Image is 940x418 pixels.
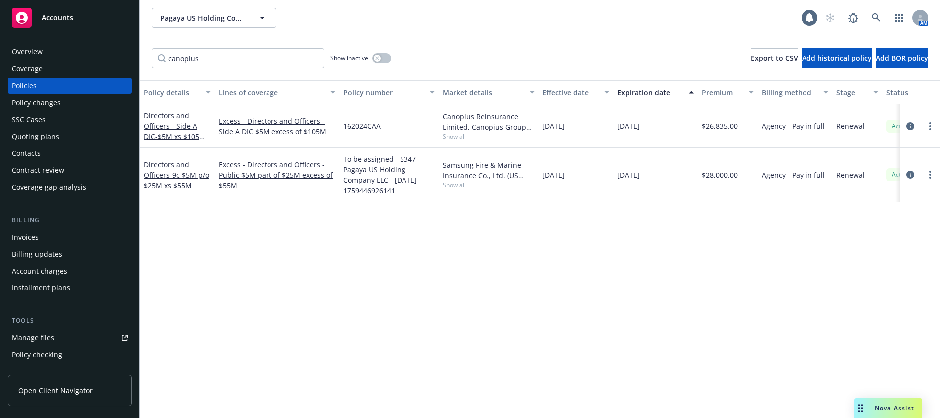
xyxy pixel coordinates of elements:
span: [DATE] [617,170,640,180]
div: Drag to move [854,398,867,418]
span: $26,835.00 [702,121,738,131]
input: Filter by keyword... [152,48,324,68]
div: Premium [702,87,743,98]
span: Agency - Pay in full [762,121,825,131]
div: Quoting plans [12,129,59,144]
button: Premium [698,80,758,104]
a: circleInformation [904,169,916,181]
div: Manage files [12,330,54,346]
div: Invoices [12,229,39,245]
a: Switch app [889,8,909,28]
div: Billing method [762,87,817,98]
a: Search [866,8,886,28]
a: Coverage [8,61,132,77]
div: Effective date [542,87,598,98]
span: Show all [443,132,535,140]
a: Excess - Directors and Officers - Side A DIC $5M excess of $105M [219,116,335,137]
div: Lines of coverage [219,87,324,98]
span: Open Client Navigator [18,385,93,396]
span: [DATE] [617,121,640,131]
a: Coverage gap analysis [8,179,132,195]
div: Account charges [12,263,67,279]
div: Contract review [12,162,64,178]
a: Report a Bug [843,8,863,28]
div: Billing [8,215,132,225]
a: Account charges [8,263,132,279]
button: Nova Assist [854,398,922,418]
span: - 9c $5M p/o $25M xs $55M [144,170,209,190]
a: Manage files [8,330,132,346]
span: Renewal [836,121,865,131]
a: Policy changes [8,95,132,111]
a: Contract review [8,162,132,178]
div: Coverage gap analysis [12,179,86,195]
div: Billing updates [12,246,62,262]
div: Coverage [12,61,43,77]
span: Add historical policy [802,53,872,63]
div: Manage exposures [12,364,75,380]
button: Pagaya US Holding Company LLC [152,8,276,28]
div: Tools [8,316,132,326]
span: - $5M xs $105M Excess [144,132,206,151]
span: Export to CSV [751,53,798,63]
a: Manage exposures [8,364,132,380]
button: Expiration date [613,80,698,104]
a: Directors and Officers [144,160,209,190]
a: Excess - Directors and Officers - Public $5M part of $25M excess of $55M [219,159,335,191]
a: Billing updates [8,246,132,262]
a: SSC Cases [8,112,132,128]
a: more [924,169,936,181]
div: Market details [443,87,524,98]
div: Policies [12,78,37,94]
button: Stage [832,80,882,104]
div: Canopius Reinsurance Limited, Canopius Group Limited, Price Forbes & Partners [443,111,535,132]
a: Policy checking [8,347,132,363]
a: circleInformation [904,120,916,132]
span: 162024CAA [343,121,381,131]
a: Accounts [8,4,132,32]
a: Contacts [8,145,132,161]
div: Policy changes [12,95,61,111]
div: Expiration date [617,87,683,98]
span: $28,000.00 [702,170,738,180]
a: Invoices [8,229,132,245]
span: Add BOR policy [876,53,928,63]
a: Quoting plans [8,129,132,144]
span: [DATE] [542,170,565,180]
span: Show all [443,181,535,189]
div: Samsung Fire & Marine Insurance Co., Ltd. (US Branch), Canopius Group Limited, RT Specialty Insur... [443,160,535,181]
a: more [924,120,936,132]
span: Pagaya US Holding Company LLC [160,13,247,23]
button: Effective date [538,80,613,104]
span: [DATE] [542,121,565,131]
div: Policy checking [12,347,62,363]
a: Installment plans [8,280,132,296]
a: Start snowing [820,8,840,28]
span: Agency - Pay in full [762,170,825,180]
div: Installment plans [12,280,70,296]
span: Show inactive [330,54,368,62]
div: SSC Cases [12,112,46,128]
div: Contacts [12,145,41,161]
div: Policy number [343,87,424,98]
button: Add BOR policy [876,48,928,68]
button: Lines of coverage [215,80,339,104]
span: Active [890,122,910,131]
a: Policies [8,78,132,94]
button: Market details [439,80,538,104]
button: Export to CSV [751,48,798,68]
a: Overview [8,44,132,60]
div: Stage [836,87,867,98]
span: Active [890,170,910,179]
button: Policy details [140,80,215,104]
span: Nova Assist [875,404,914,412]
span: Accounts [42,14,73,22]
div: Policy details [144,87,200,98]
a: Directors and Officers - Side A DIC [144,111,206,151]
span: Renewal [836,170,865,180]
button: Add historical policy [802,48,872,68]
button: Billing method [758,80,832,104]
button: Policy number [339,80,439,104]
div: Overview [12,44,43,60]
